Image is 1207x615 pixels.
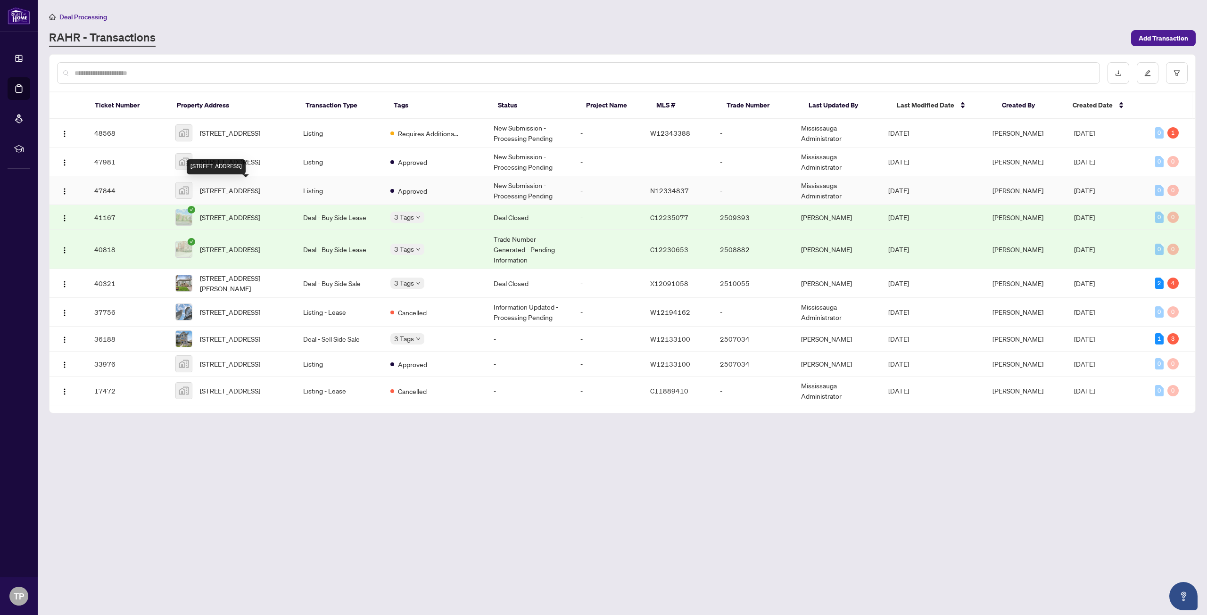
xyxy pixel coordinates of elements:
[712,205,794,230] td: 2509393
[296,269,383,298] td: Deal - Buy Side Sale
[794,119,881,148] td: Mississauga Administrator
[888,186,909,195] span: [DATE]
[87,148,168,176] td: 47981
[296,230,383,269] td: Deal - Buy Side Lease
[888,279,909,287] span: [DATE]
[712,352,794,377] td: 2507034
[1074,157,1095,166] span: [DATE]
[296,327,383,352] td: Deal - Sell Side Sale
[1074,335,1095,343] span: [DATE]
[992,186,1043,195] span: [PERSON_NAME]
[200,334,260,344] span: [STREET_ADDRESS]
[992,360,1043,368] span: [PERSON_NAME]
[490,92,579,119] th: Status
[200,128,260,138] span: [STREET_ADDRESS]
[87,352,168,377] td: 33976
[14,590,24,603] span: TP
[169,92,298,119] th: Property Address
[650,245,688,254] span: C12230653
[57,125,72,140] button: Logo
[200,273,288,294] span: [STREET_ADDRESS][PERSON_NAME]
[57,210,72,225] button: Logo
[712,377,794,405] td: -
[176,356,192,372] img: thumbnail-img
[200,185,260,196] span: [STREET_ADDRESS]
[1155,156,1164,167] div: 0
[416,281,421,286] span: down
[1155,127,1164,139] div: 0
[1155,185,1164,196] div: 0
[296,148,383,176] td: Listing
[573,327,643,352] td: -
[1115,70,1122,76] span: download
[296,176,383,205] td: Listing
[398,186,427,196] span: Approved
[992,129,1043,137] span: [PERSON_NAME]
[573,298,643,327] td: -
[398,386,427,396] span: Cancelled
[200,359,260,369] span: [STREET_ADDRESS]
[398,307,427,318] span: Cancelled
[200,156,260,167] span: [STREET_ADDRESS]
[794,352,881,377] td: [PERSON_NAME]
[1167,212,1179,223] div: 0
[794,377,881,405] td: Mississauga Administrator
[87,92,169,119] th: Ticket Number
[398,157,427,167] span: Approved
[57,183,72,198] button: Logo
[87,205,168,230] td: 41167
[1155,333,1164,344] div: 1
[1155,385,1164,396] div: 0
[992,386,1043,395] span: [PERSON_NAME]
[416,215,421,220] span: down
[573,269,643,298] td: -
[486,269,573,298] td: Deal Closed
[394,333,414,344] span: 3 Tags
[992,157,1043,166] span: [PERSON_NAME]
[398,128,459,139] span: Requires Additional Docs
[61,159,68,166] img: Logo
[176,182,192,198] img: thumbnail-img
[573,230,643,269] td: -
[888,335,909,343] span: [DATE]
[200,307,260,317] span: [STREET_ADDRESS]
[1137,62,1158,84] button: edit
[57,154,72,169] button: Logo
[888,386,909,395] span: [DATE]
[650,279,688,287] span: X12091058
[1074,308,1095,316] span: [DATE]
[1166,62,1188,84] button: filter
[296,377,383,405] td: Listing - Lease
[1167,358,1179,369] div: 0
[200,385,260,396] span: [STREET_ADDRESS]
[57,242,72,257] button: Logo
[994,92,1065,119] th: Created By
[889,92,995,119] th: Last Modified Date
[1155,278,1164,289] div: 2
[1074,360,1095,368] span: [DATE]
[712,148,794,176] td: -
[176,331,192,347] img: thumbnail-img
[992,308,1043,316] span: [PERSON_NAME]
[188,238,195,246] span: check-circle
[650,129,690,137] span: W12343388
[888,360,909,368] span: [DATE]
[61,214,68,222] img: Logo
[1174,70,1180,76] span: filter
[296,352,383,377] td: Listing
[649,92,719,119] th: MLS #
[486,148,573,176] td: New Submission - Processing Pending
[650,186,689,195] span: N12334837
[87,230,168,269] td: 40818
[801,92,889,119] th: Last Updated By
[486,377,573,405] td: -
[176,125,192,141] img: thumbnail-img
[176,304,192,320] img: thumbnail-img
[794,205,881,230] td: [PERSON_NAME]
[897,100,954,110] span: Last Modified Date
[1074,245,1095,254] span: [DATE]
[486,298,573,327] td: Information Updated - Processing Pending
[87,298,168,327] td: 37756
[573,148,643,176] td: -
[650,335,690,343] span: W12133100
